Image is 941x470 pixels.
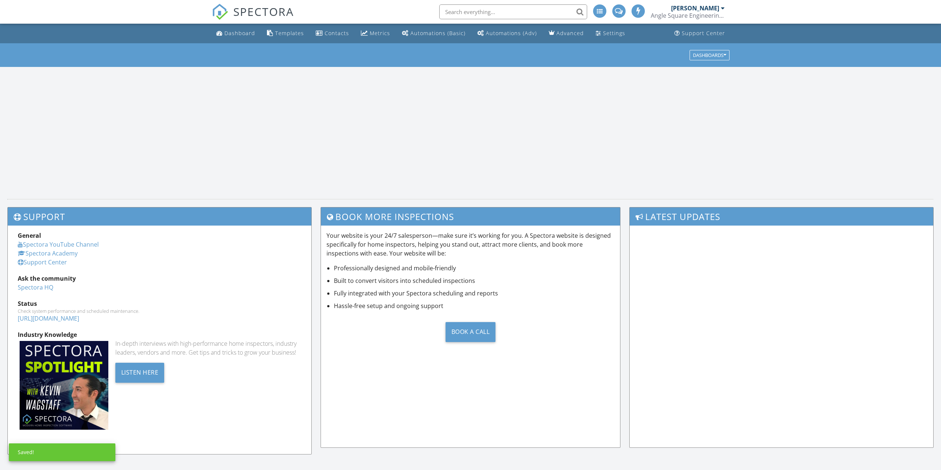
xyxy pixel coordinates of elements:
[18,274,301,283] div: Ask the community
[682,30,725,37] div: Support Center
[690,50,730,60] button: Dashboards
[213,27,258,40] a: Dashboard
[439,4,587,19] input: Search everything...
[224,30,255,37] div: Dashboard
[321,207,620,226] h3: Book More Inspections
[326,316,615,348] a: Book a Call
[18,299,301,308] div: Status
[326,231,615,258] p: Your website is your 24/7 salesperson—make sure it’s working for you. A Spectora website is desig...
[334,301,615,310] li: Hassle-free setup and ongoing support
[325,30,349,37] div: Contacts
[20,341,108,430] img: Spectoraspolightmain
[474,27,540,40] a: Automations (Advanced)
[593,27,628,40] a: Settings
[18,231,41,240] strong: General
[264,27,307,40] a: Templates
[334,289,615,298] li: Fully integrated with your Spectora scheduling and reports
[115,339,301,357] div: In-depth interviews with high-performance home inspectors, industry leaders, vendors and more. Ge...
[18,240,99,248] a: Spectora YouTube Channel
[486,30,537,37] div: Automations (Adv)
[18,258,67,266] a: Support Center
[212,4,228,20] img: The Best Home Inspection Software - Spectora
[115,368,165,376] a: Listen Here
[410,30,466,37] div: Automations (Basic)
[399,27,468,40] a: Automations (Basic)
[18,314,79,322] a: [URL][DOMAIN_NAME]
[275,30,304,37] div: Templates
[546,27,587,40] a: Advanced
[233,4,294,19] span: SPECTORA
[693,53,726,58] div: Dashboards
[313,27,352,40] a: Contacts
[8,207,311,226] h3: Support
[18,283,53,291] a: Spectora HQ
[115,363,165,383] div: Listen Here
[446,322,496,342] div: Book a Call
[334,276,615,285] li: Built to convert visitors into scheduled inspections
[18,308,301,314] div: Check system performance and scheduled maintenance.
[18,449,34,456] div: Saved!
[630,207,933,226] h3: Latest Updates
[556,30,584,37] div: Advanced
[18,330,301,339] div: Industry Knowledge
[18,249,78,257] a: Spectora Academy
[671,27,728,40] a: Support Center
[651,12,725,19] div: Angle Square Engineering PLC
[671,4,719,12] div: [PERSON_NAME]
[603,30,625,37] div: Settings
[334,264,615,273] li: Professionally designed and mobile-friendly
[212,10,294,26] a: SPECTORA
[358,27,393,40] a: Metrics
[370,30,390,37] div: Metrics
